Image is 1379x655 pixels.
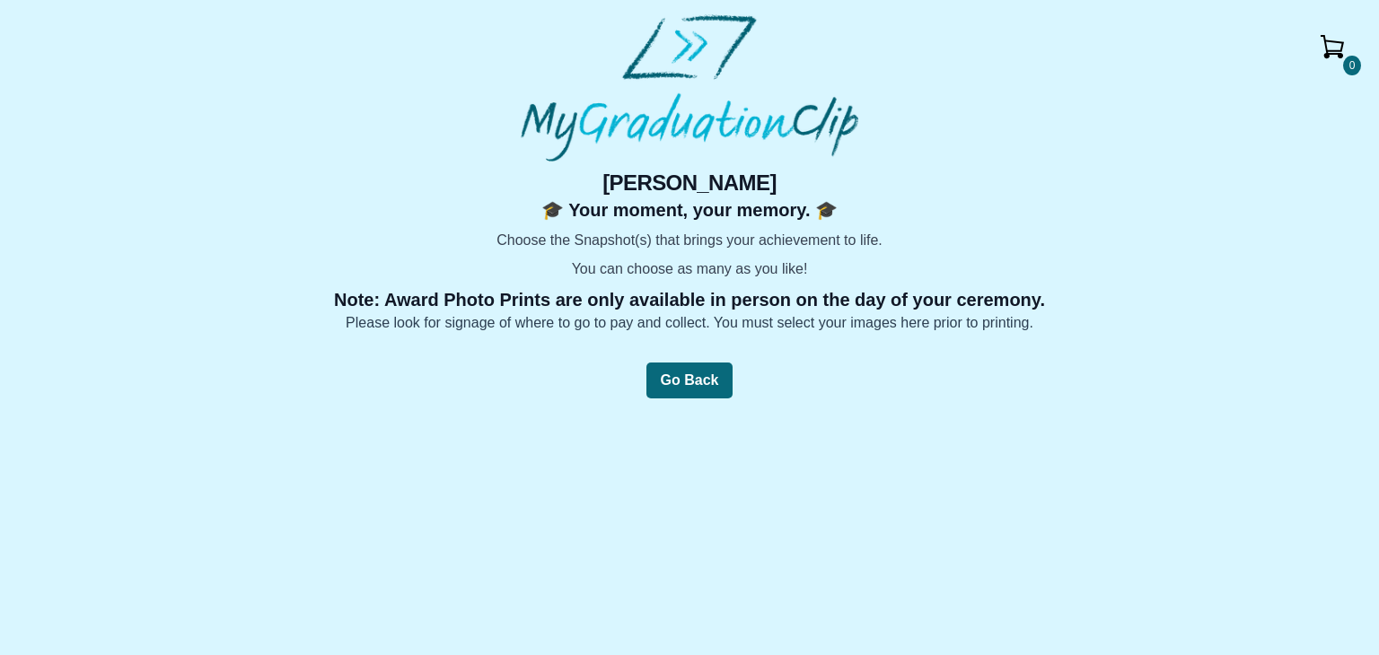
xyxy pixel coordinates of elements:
button: Cart0 [1304,18,1361,75]
h2: 🎓 Your moment, your memory. 🎓 [205,197,1174,223]
p: Choose the Snapshot(s) that brings your achievement to life. [205,230,1174,251]
img: MyGraduationClip [521,14,858,162]
p: Please look for signage of where to go to pay and collect. You must select your images here prior... [136,312,1243,334]
p: Note: Award Photo Prints are only available in person on the day of your ceremony. [136,287,1243,312]
button: Go Back [646,362,733,398]
p: You can choose as many as you like! [205,258,1174,280]
span: 0 [1343,56,1361,75]
img: Cart [1311,25,1354,68]
h2: [PERSON_NAME] [205,169,1174,197]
